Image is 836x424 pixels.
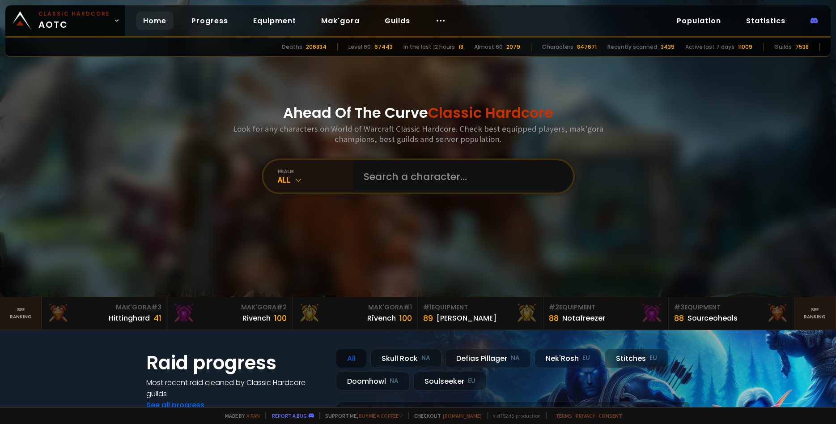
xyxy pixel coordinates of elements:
span: # 1 [403,303,412,312]
div: [PERSON_NAME] [437,313,497,324]
div: Rîvench [367,313,396,324]
a: Guilds [378,12,417,30]
a: [DOMAIN_NAME] [443,412,482,419]
div: Mak'Gora [47,303,161,312]
small: NA [390,377,399,385]
div: 18 [458,43,463,51]
div: Recently scanned [607,43,657,51]
div: In the last 12 hours [403,43,455,51]
div: Hittinghard [109,313,150,324]
a: Mak'Gora#3Hittinghard41 [42,297,167,330]
span: # 1 [423,303,432,312]
input: Search a character... [358,160,562,193]
small: NA [421,354,430,363]
a: Report a bug [272,412,307,419]
a: Equipment [246,12,303,30]
div: Almost 60 [474,43,503,51]
h4: Most recent raid cleaned by Classic Hardcore guilds [146,377,325,399]
div: 7538 [795,43,809,51]
div: Stitches [605,349,668,368]
div: 67443 [374,43,393,51]
div: Level 60 [348,43,371,51]
a: Seeranking [794,297,836,330]
div: 88 [674,312,684,324]
span: v. d752d5 - production [487,412,541,419]
span: # 2 [276,303,287,312]
a: Consent [598,412,622,419]
small: EU [649,354,657,363]
div: Notafreezer [562,313,605,324]
span: # 3 [674,303,684,312]
div: 3439 [661,43,675,51]
a: Terms [556,412,572,419]
div: 100 [399,312,412,324]
a: Mak'Gora#1Rîvench100 [293,297,418,330]
div: All [336,349,367,368]
h3: Look for any characters on World of Warcraft Classic Hardcore. Check best equipped players, mak'g... [229,124,607,144]
div: 206834 [306,43,327,51]
a: Statistics [739,12,793,30]
div: Soulseeker [413,372,487,391]
div: Mak'Gora [173,303,287,312]
small: EU [582,354,590,363]
div: Guilds [774,43,792,51]
span: Checkout [408,412,482,419]
span: Support me, [319,412,403,419]
div: Doomhowl [336,372,410,391]
div: 847671 [577,43,597,51]
small: EU [468,377,475,385]
div: 88 [549,312,559,324]
h1: Raid progress [146,349,325,377]
span: # 2 [549,303,559,312]
a: Population [670,12,728,30]
div: Nek'Rosh [535,349,601,368]
small: Classic Hardcore [38,10,110,18]
div: All [278,175,353,185]
div: Mak'Gora [298,303,412,312]
small: NA [511,354,520,363]
div: Characters [542,43,573,51]
div: 100 [274,312,287,324]
a: #3Equipment88Sourceoheals [669,297,794,330]
a: See all progress [146,400,204,410]
a: #1Equipment89[PERSON_NAME] [418,297,543,330]
div: Rivench [242,313,271,324]
span: # 3 [151,303,161,312]
div: 89 [423,312,433,324]
a: #2Equipment88Notafreezer [543,297,669,330]
div: Deaths [282,43,302,51]
div: Defias Pillager [445,349,531,368]
div: 11009 [738,43,752,51]
a: Progress [184,12,235,30]
span: Made by [220,412,260,419]
div: Sourceoheals [687,313,738,324]
a: Home [136,12,174,30]
span: AOTC [38,10,110,31]
a: Mak'gora [314,12,367,30]
a: Mak'Gora#2Rivench100 [167,297,293,330]
a: Buy me a coffee [359,412,403,419]
div: Equipment [549,303,663,312]
div: Equipment [674,303,788,312]
div: realm [278,168,353,175]
span: Classic Hardcore [428,103,553,123]
div: Skull Rock [370,349,441,368]
div: Active last 7 days [685,43,734,51]
h1: Ahead Of The Curve [283,102,553,124]
a: Privacy [576,412,595,419]
a: a fan [246,412,260,419]
div: Equipment [423,303,537,312]
div: 2079 [506,43,520,51]
div: 41 [153,312,161,324]
a: Classic HardcoreAOTC [5,5,125,36]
